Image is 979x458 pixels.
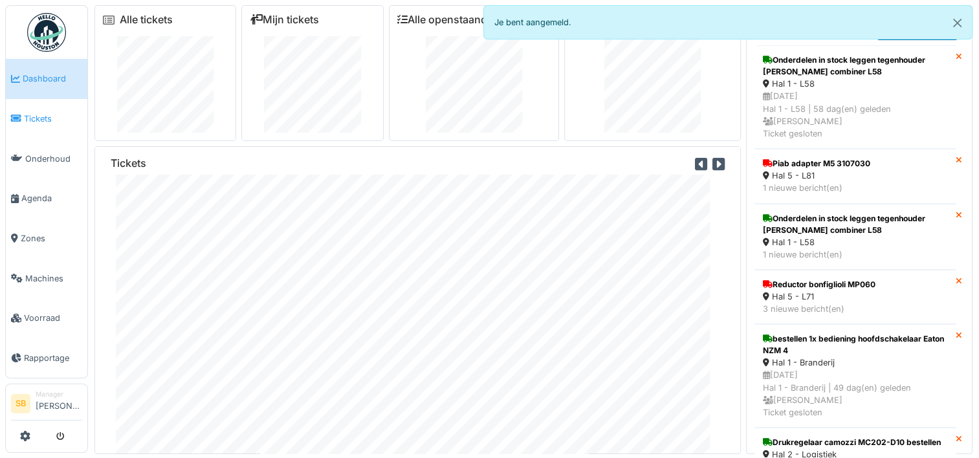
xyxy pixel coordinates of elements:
[754,324,956,428] a: bestellen 1x bediening hoofdschakelaar Eaton NZM 4 Hal 1 - Branderij [DATE]Hal 1 - Branderij | 49...
[763,437,947,448] div: Drukregelaar camozzi MC202-D10 bestellen
[24,352,82,364] span: Rapportage
[6,338,87,378] a: Rapportage
[754,270,956,324] a: Reductor bonfiglioli MP060 Hal 5 - L71 3 nieuwe bericht(en)
[763,182,947,194] div: 1 nieuwe bericht(en)
[763,303,947,315] div: 3 nieuwe bericht(en)
[24,113,82,125] span: Tickets
[6,138,87,179] a: Onderhoud
[397,14,523,26] a: Alle openstaande taken
[6,298,87,338] a: Voorraad
[763,279,947,290] div: Reductor bonfiglioli MP060
[763,333,947,356] div: bestellen 1x bediening hoofdschakelaar Eaton NZM 4
[763,356,947,369] div: Hal 1 - Branderij
[23,72,82,85] span: Dashboard
[6,179,87,219] a: Agenda
[111,157,146,169] h6: Tickets
[763,236,947,248] div: Hal 1 - L58
[943,6,972,40] button: Close
[754,45,956,149] a: Onderdelen in stock leggen tegenhouder [PERSON_NAME] combiner L58 Hal 1 - L58 [DATE]Hal 1 - L58 |...
[25,272,82,285] span: Machines
[6,59,87,99] a: Dashboard
[27,13,66,52] img: Badge_color-CXgf-gQk.svg
[754,204,956,270] a: Onderdelen in stock leggen tegenhouder [PERSON_NAME] combiner L58 Hal 1 - L58 1 nieuwe bericht(en)
[11,389,82,420] a: SB Manager[PERSON_NAME]
[25,153,82,165] span: Onderhoud
[763,90,947,140] div: [DATE] Hal 1 - L58 | 58 dag(en) geleden [PERSON_NAME] Ticket gesloten
[36,389,82,399] div: Manager
[21,232,82,245] span: Zones
[763,54,947,78] div: Onderdelen in stock leggen tegenhouder [PERSON_NAME] combiner L58
[763,78,947,90] div: Hal 1 - L58
[120,14,173,26] a: Alle tickets
[6,99,87,139] a: Tickets
[483,5,973,39] div: Je bent aangemeld.
[763,248,947,261] div: 1 nieuwe bericht(en)
[24,312,82,324] span: Voorraad
[763,290,947,303] div: Hal 5 - L71
[6,258,87,298] a: Machines
[6,219,87,259] a: Zones
[754,149,956,203] a: Piab adapter M5 3107030 Hal 5 - L81 1 nieuwe bericht(en)
[21,192,82,204] span: Agenda
[11,394,30,413] li: SB
[763,158,947,169] div: Piab adapter M5 3107030
[763,169,947,182] div: Hal 5 - L81
[763,369,947,419] div: [DATE] Hal 1 - Branderij | 49 dag(en) geleden [PERSON_NAME] Ticket gesloten
[36,389,82,417] li: [PERSON_NAME]
[763,213,947,236] div: Onderdelen in stock leggen tegenhouder [PERSON_NAME] combiner L58
[250,14,319,26] a: Mijn tickets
